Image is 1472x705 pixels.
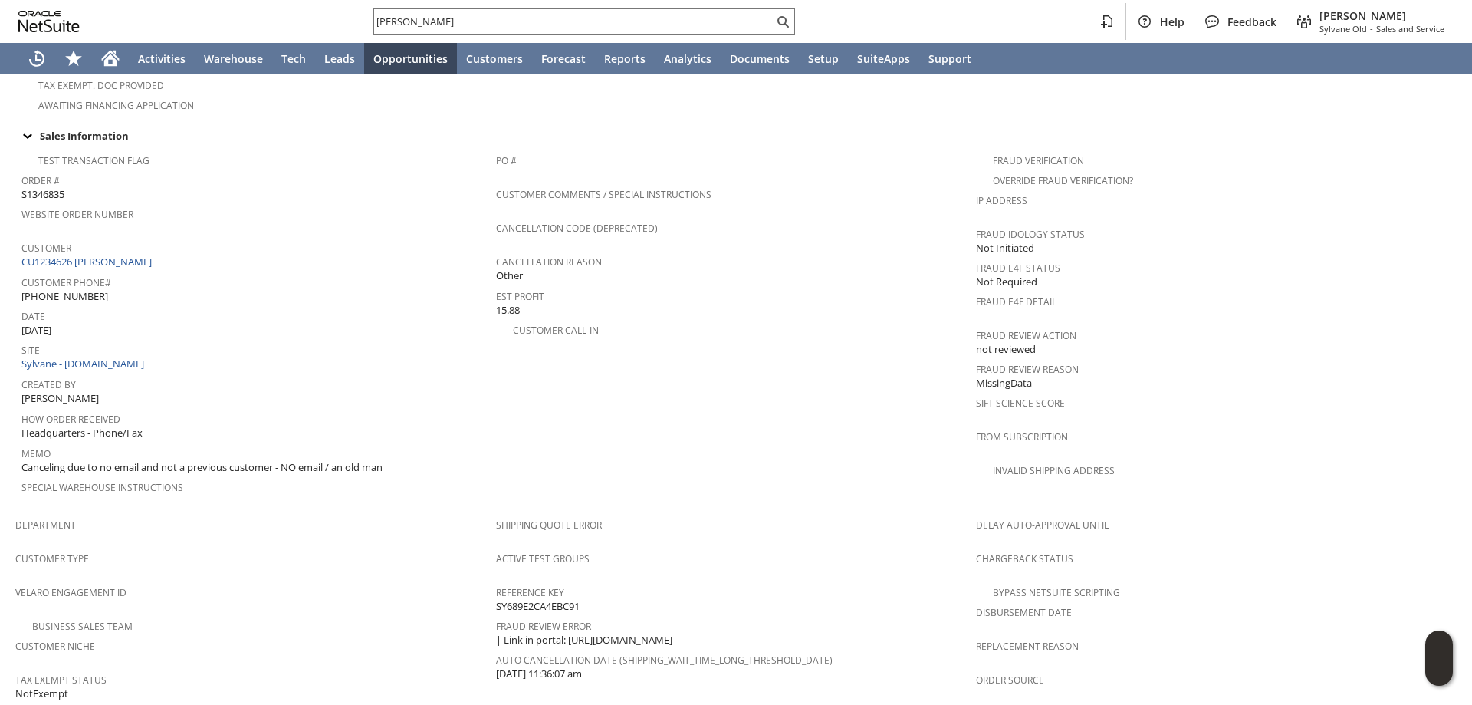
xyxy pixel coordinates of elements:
span: Help [1160,15,1184,29]
a: From Subscription [976,430,1068,443]
a: Fraud Review Error [496,620,591,633]
a: Fraud Review Action [976,329,1076,342]
a: Activities [129,43,195,74]
a: How Order Received [21,413,120,426]
a: Fraud Verification [993,154,1084,167]
span: Analytics [664,51,711,66]
a: Business Sales Team [32,620,133,633]
a: Override Fraud Verification? [993,174,1133,187]
span: 15.88 [496,303,520,318]
span: SuiteApps [857,51,910,66]
a: Fraud E4F Status [976,262,1060,275]
a: Sylvane - [DOMAIN_NAME] [21,357,148,371]
a: Disbursement Date [976,606,1072,619]
span: Oracle Guided Learning Widget. To move around, please hold and drag [1425,659,1453,687]
a: Warehouse [195,43,272,74]
a: Setup [799,43,848,74]
span: [PHONE_NUMBER] [21,289,108,304]
a: Created By [21,378,76,391]
a: Department [15,519,76,532]
span: S1346835 [21,187,64,202]
svg: Recent Records [28,49,46,68]
a: Reference Key [496,586,564,599]
a: IP Address [976,194,1027,207]
a: Delay Auto-Approval Until [976,519,1109,532]
a: Invalid Shipping Address [993,464,1115,477]
svg: Search [774,12,792,31]
a: Est Profit [496,290,544,303]
a: Customer Comments / Special Instructions [496,188,711,201]
a: Customer [21,242,71,255]
a: Analytics [655,43,721,74]
svg: Shortcuts [64,49,83,68]
span: [DATE] [21,323,51,338]
span: NotExempt [15,687,68,701]
span: Support [928,51,971,66]
a: Customers [457,43,532,74]
span: Activities [138,51,186,66]
span: - [1370,23,1373,35]
div: Shortcuts [55,43,92,74]
span: Tech [281,51,306,66]
span: Setup [808,51,839,66]
a: Tech [272,43,315,74]
span: Canceling due to no email and not a previous customer - NO email / an old man [21,460,383,475]
a: Reports [595,43,655,74]
span: Warehouse [204,51,263,66]
span: Leads [324,51,355,66]
span: SY689E2CA4EBC91 [496,599,580,614]
a: Cancellation Reason [496,255,602,268]
span: not reviewed [976,342,1036,357]
td: Sales Information [15,126,1457,146]
span: [PERSON_NAME] [1319,8,1444,23]
span: Forecast [541,51,586,66]
a: Tax Exempt Status [15,674,107,687]
a: Customer Niche [15,640,95,653]
span: [PERSON_NAME] [21,391,99,406]
span: Documents [730,51,790,66]
a: Fraud Idology Status [976,228,1085,241]
div: Sales Information [15,126,1451,146]
a: Sift Science Score [976,397,1065,410]
span: Headquarters - Phone/Fax [21,426,143,440]
a: Special Warehouse Instructions [21,481,183,494]
a: Bypass NetSuite Scripting [993,586,1120,599]
a: SuiteApps [848,43,919,74]
a: Customer Call-in [513,324,599,337]
a: Website Order Number [21,208,133,221]
span: Sylvane Old [1319,23,1367,35]
a: Replacement reason [976,640,1079,653]
a: Home [92,43,129,74]
svg: logo [18,11,80,32]
span: | Link in portal: [URL][DOMAIN_NAME] [496,633,672,647]
a: Forecast [532,43,595,74]
a: Memo [21,447,51,460]
span: Not Required [976,275,1037,289]
a: Leads [315,43,364,74]
a: CU1234626 [PERSON_NAME] [21,255,156,268]
a: Shipping Quote Error [496,519,602,532]
a: Documents [721,43,799,74]
span: [DATE] 11:36:07 am [496,667,582,681]
a: Recent Records [18,43,55,74]
input: Search [374,12,774,31]
a: Customer Type [15,552,89,565]
span: Sales and Service [1376,23,1444,35]
a: Cancellation Code (deprecated) [496,222,658,235]
a: Velaro Engagement ID [15,586,127,599]
iframe: Click here to launch Oracle Guided Learning Help Panel [1425,631,1453,686]
a: PO # [496,154,517,167]
a: Chargeback Status [976,552,1073,565]
span: Customers [466,51,523,66]
a: Customer Phone# [21,276,111,289]
a: Site [21,344,40,357]
a: Order Source [976,674,1044,687]
span: Reports [604,51,646,66]
span: Other [496,268,523,283]
a: Auto Cancellation Date (shipping_wait_time_long_threshold_date) [496,654,833,667]
span: Not Initiated [976,241,1034,255]
a: Order # [21,174,60,187]
a: Date [21,310,45,323]
svg: Home [101,49,120,68]
a: Awaiting Financing Application [38,99,194,112]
